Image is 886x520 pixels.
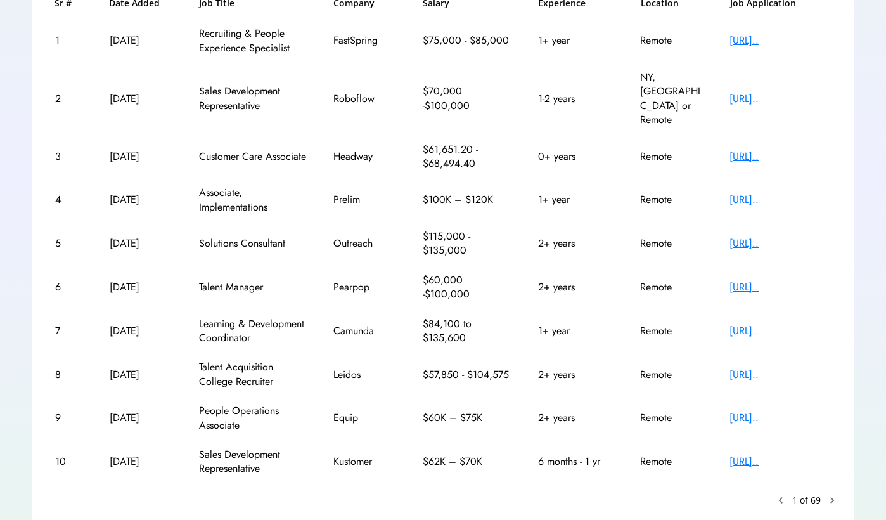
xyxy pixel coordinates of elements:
[333,92,397,106] div: Roboflow
[199,237,307,250] div: Solutions Consultant
[423,230,511,258] div: $115,000 - $135,000
[538,34,614,48] div: 1+ year
[333,324,397,338] div: Camunda
[792,494,821,507] div: 1 of 69
[55,237,84,250] div: 5
[199,360,307,389] div: Talent Acquisition College Recruiter
[333,150,397,164] div: Headway
[110,150,173,164] div: [DATE]
[729,237,831,250] div: [URL]..
[640,193,703,207] div: Remote
[333,280,397,294] div: Pearpop
[199,448,307,476] div: Sales Development Representative
[826,494,838,507] button: chevron_right
[333,193,397,207] div: Prelim
[110,411,173,425] div: [DATE]
[729,193,831,207] div: [URL]..
[199,150,307,164] div: Customer Care Associate
[55,455,84,469] div: 10
[55,92,84,106] div: 2
[55,324,84,338] div: 7
[423,368,511,382] div: $57,850 - $104,575
[640,368,703,382] div: Remote
[199,84,307,113] div: Sales Development Representative
[199,317,307,346] div: Learning & Development Coordinator
[640,34,703,48] div: Remote
[423,317,511,346] div: $84,100 to $135,600
[55,193,84,207] div: 4
[640,324,703,338] div: Remote
[423,193,511,207] div: $100K – $120K
[55,150,84,164] div: 3
[199,280,307,294] div: Talent Manager
[538,324,614,338] div: 1+ year
[640,280,703,294] div: Remote
[199,404,307,432] div: People Operations Associate
[640,237,703,250] div: Remote
[774,494,787,507] button: keyboard_arrow_left
[538,92,614,106] div: 1-2 years
[423,411,511,425] div: $60K – $75K
[729,34,831,48] div: [URL]..
[423,273,511,302] div: $60,000 -$100,000
[110,324,173,338] div: [DATE]
[199,186,307,214] div: Associate, Implementations
[110,280,173,294] div: [DATE]
[55,34,84,48] div: 1
[333,455,397,469] div: Kustomer
[110,237,173,250] div: [DATE]
[640,411,703,425] div: Remote
[423,143,511,171] div: $61,651.20 - $68,494.40
[729,150,831,164] div: [URL]..
[538,455,614,469] div: 6 months - 1 yr
[423,455,511,469] div: $62K – $70K
[333,368,397,382] div: Leidos
[333,411,397,425] div: Equip
[55,280,84,294] div: 6
[110,193,173,207] div: [DATE]
[729,368,831,382] div: [URL]..
[538,193,614,207] div: 1+ year
[110,34,173,48] div: [DATE]
[55,368,84,382] div: 8
[199,27,307,55] div: Recruiting & People Experience Specialist
[538,237,614,250] div: 2+ years
[538,150,614,164] div: 0+ years
[640,455,703,469] div: Remote
[538,411,614,425] div: 2+ years
[729,280,831,294] div: [URL]..
[333,34,397,48] div: FastSpring
[538,280,614,294] div: 2+ years
[423,84,511,113] div: $70,000 -$100,000
[110,455,173,469] div: [DATE]
[640,70,703,127] div: NY, [GEOGRAPHIC_DATA] or Remote
[729,411,831,425] div: [URL]..
[729,324,831,338] div: [URL]..
[640,150,703,164] div: Remote
[423,34,511,48] div: $75,000 - $85,000
[55,411,84,425] div: 9
[538,368,614,382] div: 2+ years
[729,455,831,469] div: [URL]..
[729,92,831,106] div: [URL]..
[110,368,173,382] div: [DATE]
[110,92,173,106] div: [DATE]
[333,237,397,250] div: Outreach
